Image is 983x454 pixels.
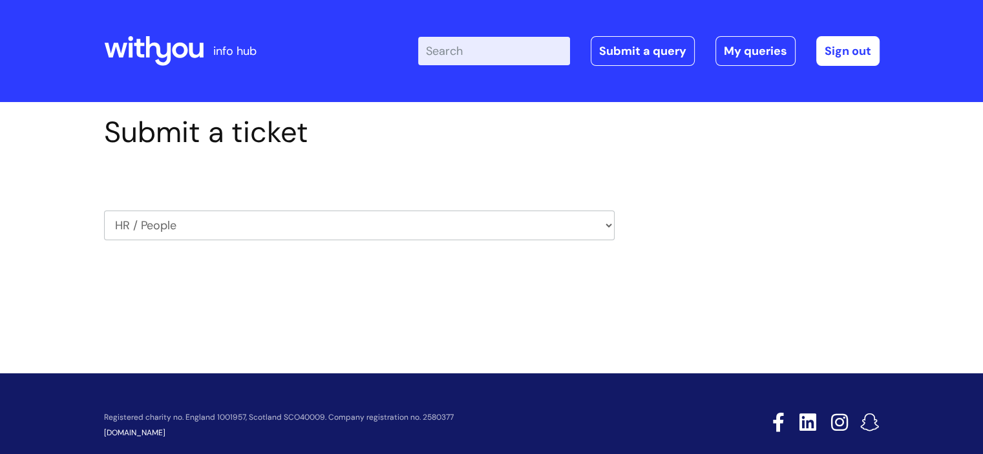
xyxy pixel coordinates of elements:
h1: Submit a ticket [104,115,615,150]
p: Registered charity no. England 1001957, Scotland SCO40009. Company registration no. 2580377 [104,413,681,422]
a: Sign out [816,36,880,66]
a: Submit a query [591,36,695,66]
a: [DOMAIN_NAME] [104,428,165,438]
a: My queries [715,36,796,66]
p: info hub [213,41,257,61]
div: | - [418,36,880,66]
input: Search [418,37,570,65]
